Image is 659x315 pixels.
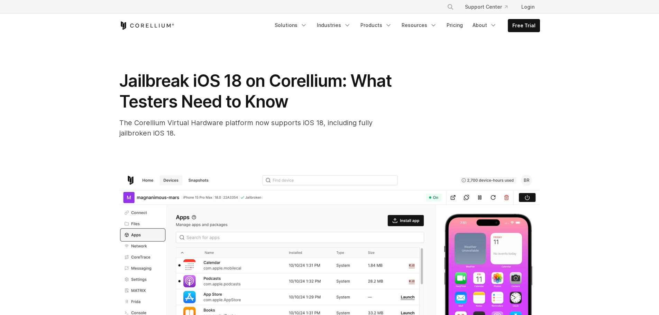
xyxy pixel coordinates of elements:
[516,1,540,13] a: Login
[119,119,373,137] span: The Corellium Virtual Hardware platform now supports iOS 18, including fully jailbroken iOS 18.
[397,19,441,31] a: Resources
[356,19,396,31] a: Products
[468,19,501,31] a: About
[313,19,355,31] a: Industries
[119,71,392,112] span: Jailbreak iOS 18 on Corellium: What Testers Need to Know
[119,21,174,30] a: Corellium Home
[442,19,467,31] a: Pricing
[508,19,540,32] a: Free Trial
[459,1,513,13] a: Support Center
[271,19,311,31] a: Solutions
[439,1,540,13] div: Navigation Menu
[444,1,457,13] button: Search
[271,19,540,32] div: Navigation Menu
